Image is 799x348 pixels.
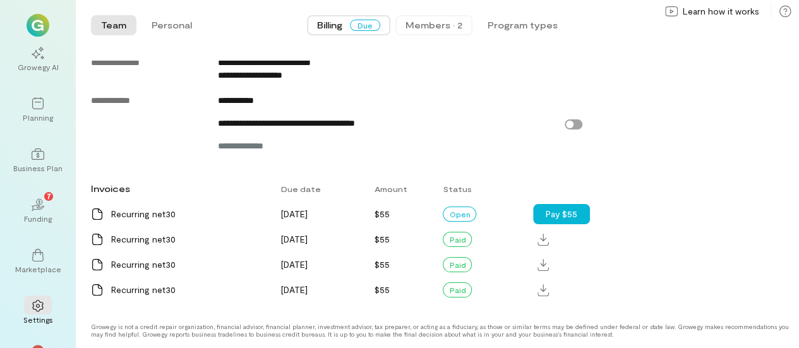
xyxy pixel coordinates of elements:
[443,207,476,222] div: Open
[18,62,59,72] div: Growegy AI
[273,177,366,200] div: Due date
[367,177,436,200] div: Amount
[24,213,52,224] div: Funding
[683,5,759,18] span: Learn how it works
[478,15,568,35] button: Program types
[111,258,266,271] div: Recurring net30
[23,112,53,123] div: Planning
[15,37,61,82] a: Growegy AI
[281,284,308,295] span: [DATE]
[375,208,390,219] span: $55
[350,20,380,31] span: Due
[375,259,390,270] span: $55
[375,234,390,244] span: $55
[15,138,61,183] a: Business Plan
[23,315,53,325] div: Settings
[443,282,472,297] div: Paid
[317,19,342,32] span: Billing
[91,15,136,35] button: Team
[47,190,51,201] span: 7
[91,323,799,338] div: Growegy is not a credit repair organization, financial advisor, financial planner, investment adv...
[111,284,266,296] div: Recurring net30
[281,208,308,219] span: [DATE]
[375,284,390,295] span: $55
[395,15,472,35] button: Members · 2
[83,176,273,201] div: Invoices
[15,87,61,133] a: Planning
[307,15,390,35] button: BillingDue
[15,264,61,274] div: Marketplace
[15,239,61,284] a: Marketplace
[281,234,308,244] span: [DATE]
[13,163,63,173] div: Business Plan
[443,257,472,272] div: Paid
[435,177,533,200] div: Status
[15,289,61,335] a: Settings
[141,15,202,35] button: Personal
[15,188,61,234] a: Funding
[281,259,308,270] span: [DATE]
[406,19,462,32] div: Members · 2
[111,233,266,246] div: Recurring net30
[443,232,472,247] div: Paid
[533,204,590,224] button: Pay $55
[111,208,266,220] div: Recurring net30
